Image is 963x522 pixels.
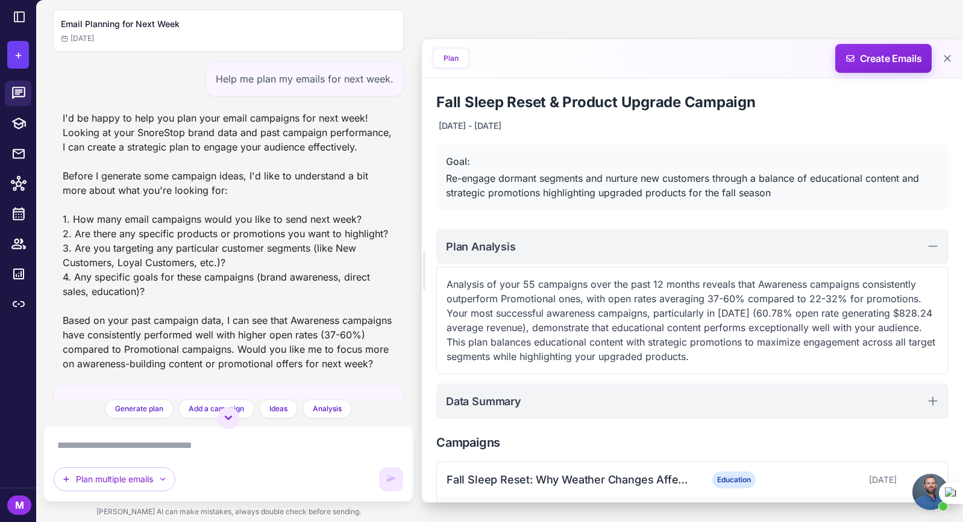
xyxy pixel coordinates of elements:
div: [DATE] - [DATE] [436,117,504,135]
div: Fall Sleep Reset: Why Weather Changes Affect Your Snoring [447,471,690,488]
div: 1. 3-4 2. new upgraded products 3. win back, unengaged, new 4. education, brand awareness [53,385,404,435]
h2: Email Planning for Next Week [61,17,396,31]
h2: Plan Analysis [446,238,516,255]
span: Create Emails [831,44,936,73]
button: Plan multiple emails [54,467,175,491]
button: + [7,41,29,69]
h2: Data Summary [446,393,521,409]
div: Help me plan my emails for next week. [205,61,404,96]
a: Open chat [912,474,949,510]
span: Generate plan [115,403,163,414]
button: Analysis [303,399,352,418]
span: Ideas [269,403,287,414]
div: M [7,496,31,515]
span: Education [712,471,756,488]
button: Generate plan [105,399,174,418]
h2: Campaigns [436,433,949,452]
div: [DATE] [777,473,897,486]
h1: Fall Sleep Reset & Product Upgrade Campaign [436,93,949,112]
div: I'd be happy to help you plan your email campaigns for next week! Looking at your SnoreStop brand... [53,106,404,376]
button: Plan [434,49,468,67]
button: Add a campaign [178,399,254,418]
div: Re-engage dormant segments and nurture new customers through a balance of educational content and... [446,171,939,200]
span: Analysis [313,403,342,414]
button: Create Emails [835,44,932,73]
span: [DATE] [61,33,94,44]
span: Add a campaign [189,403,244,414]
p: Analysis of your 55 campaigns over the past 12 months reveals that Awareness campaigns consistent... [447,277,938,364]
div: Goal: [446,154,939,169]
div: [PERSON_NAME] AI can make mistakes, always double check before sending. [43,502,413,522]
span: + [14,46,22,64]
button: Ideas [259,399,298,418]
